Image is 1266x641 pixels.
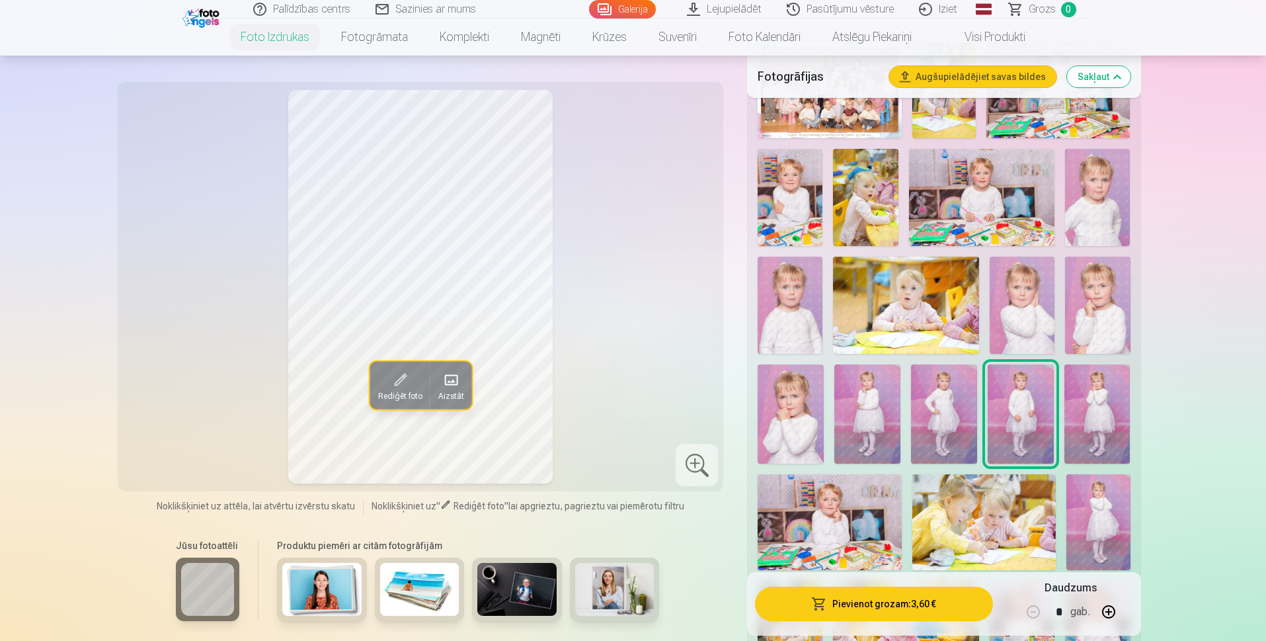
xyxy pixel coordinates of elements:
[508,501,684,511] span: lai apgrieztu, pagrieztu vai piemērotu filtru
[370,361,430,409] button: Rediģēt foto
[325,19,424,56] a: Fotogrāmata
[430,361,471,409] button: Aizstāt
[576,19,643,56] a: Krūzes
[424,19,505,56] a: Komplekti
[1067,66,1130,87] button: Sakļaut
[436,501,440,511] span: "
[225,19,325,56] a: Foto izdrukas
[1061,2,1076,17] span: 0
[1045,580,1097,596] h5: Daudzums
[505,19,576,56] a: Magnēti
[643,19,713,56] a: Suvenīri
[182,5,223,28] img: /fa1
[713,19,816,56] a: Foto kalendāri
[816,19,928,56] a: Atslēgu piekariņi
[377,390,422,401] span: Rediģēt foto
[272,539,664,552] h6: Produktu piemēri ar citām fotogrāfijām
[176,539,239,552] h6: Jūsu fotoattēli
[157,499,355,513] span: Noklikšķiniet uz attēla, lai atvērtu izvērstu skatu
[372,501,436,511] span: Noklikšķiniet uz
[454,501,504,511] span: Rediģēt foto
[438,390,463,401] span: Aizstāt
[1070,596,1090,628] div: gab.
[928,19,1041,56] a: Visi produkti
[755,587,992,621] button: Pievienot grozam:3,60 €
[758,67,878,86] h5: Fotogrāfijas
[889,66,1056,87] button: Augšupielādējiet savas bildes
[1029,1,1056,17] span: Grozs
[504,501,508,511] span: "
